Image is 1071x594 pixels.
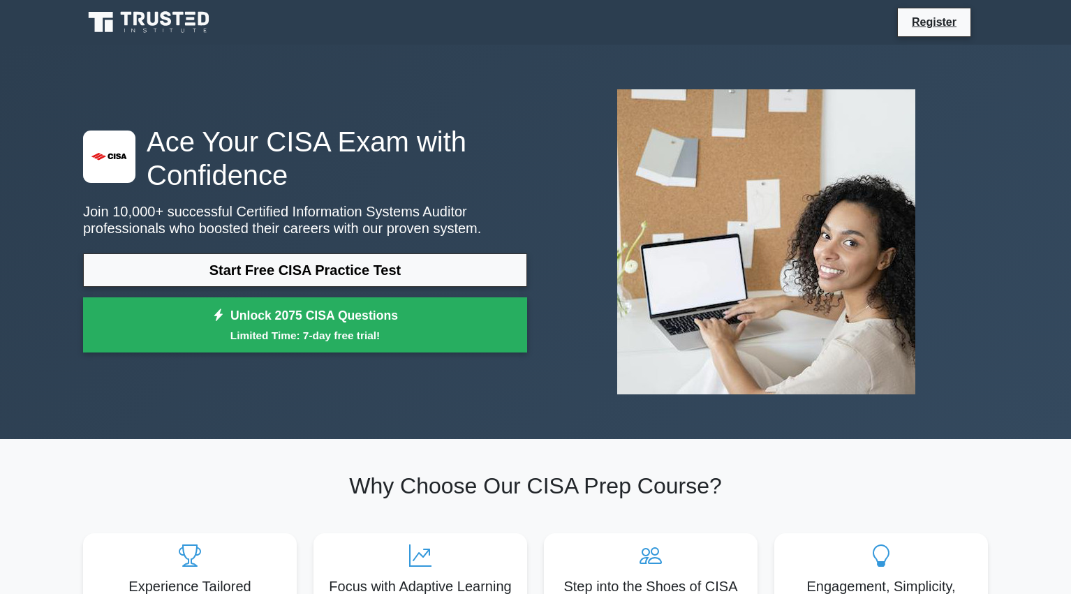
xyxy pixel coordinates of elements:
a: Start Free CISA Practice Test [83,253,527,287]
a: Register [903,13,965,31]
a: Unlock 2075 CISA QuestionsLimited Time: 7-day free trial! [83,297,527,353]
small: Limited Time: 7-day free trial! [101,327,510,343]
h1: Ace Your CISA Exam with Confidence [83,125,527,192]
h2: Why Choose Our CISA Prep Course? [83,473,988,499]
p: Join 10,000+ successful Certified Information Systems Auditor professionals who boosted their car... [83,203,527,237]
